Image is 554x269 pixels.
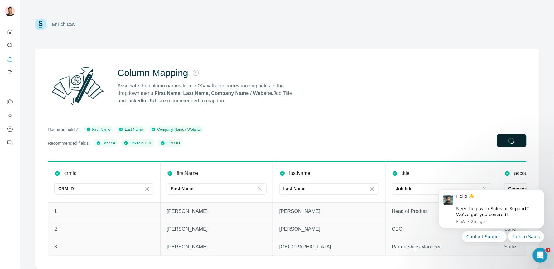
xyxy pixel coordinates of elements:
p: Partnerships Manager [392,243,492,251]
p: 3 [54,243,154,251]
div: CRM ID [160,140,180,146]
p: First Name [171,186,193,192]
p: CRM ID [58,186,74,192]
button: Enrich CSV [5,54,15,65]
p: CEO [392,225,492,233]
p: firstName [177,170,198,177]
span: 3 [546,248,551,253]
iframe: Intercom notifications message [429,184,554,246]
p: accountName [514,170,545,177]
button: Quick start [5,26,15,37]
p: crmId [64,170,77,177]
img: Surfe Illustration - Column Mapping [48,64,108,108]
button: Use Surfe API [5,110,15,121]
p: Head of Product [392,208,492,215]
button: Dashboard [5,124,15,135]
p: [PERSON_NAME] [167,243,267,251]
p: lastName [289,170,311,177]
iframe: Intercom live chat [533,248,548,263]
p: Recommended fields: [48,140,90,146]
button: Search [5,40,15,51]
div: LinkedIn URL [123,140,152,146]
img: Surfe Logo [35,19,46,30]
div: Job title [96,140,115,146]
p: 2 [54,225,154,233]
button: Feedback [5,137,15,149]
p: title [402,170,410,177]
div: Last Name [118,127,143,132]
button: My lists [5,67,15,78]
p: [PERSON_NAME] [279,225,379,233]
div: First Name [86,127,111,132]
p: [PERSON_NAME] [167,225,267,233]
p: Job title [396,186,413,192]
h2: Column Mapping [118,67,188,78]
p: Last Name [283,186,306,192]
img: Avatar [5,6,15,16]
div: Enrich CSV [52,21,76,27]
strong: First Name, Last Name, Company Name / Website. [155,91,273,96]
p: Required fields*: [48,126,80,133]
p: Associate the column names from. CSV with the corresponding fields in the dropdown menu: Job Titl... [118,82,298,105]
button: Use Surfe on LinkedIn [5,96,15,107]
p: [GEOGRAPHIC_DATA] [279,243,379,251]
p: 1 [54,208,154,215]
p: [PERSON_NAME] [279,208,379,215]
div: Company Name / Website [151,127,201,132]
p: [PERSON_NAME] [167,208,267,215]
